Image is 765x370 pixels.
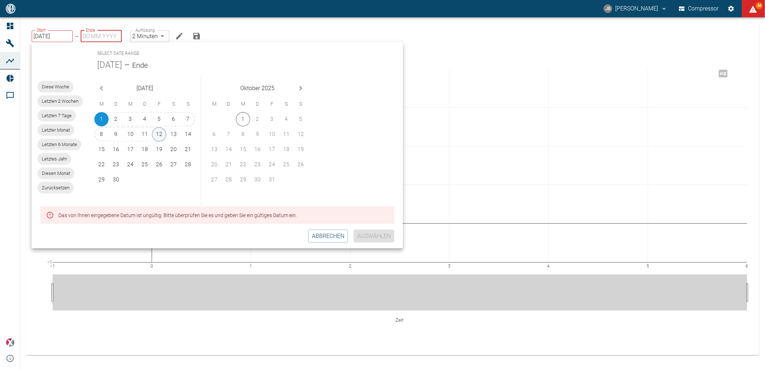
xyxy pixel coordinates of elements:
label: Ende [86,27,95,33]
div: Letzter Monat [37,124,74,136]
button: 18 [138,142,152,157]
button: 8 [94,127,109,142]
div: Letztes Jahr [37,153,71,165]
span: Donnerstag [251,97,264,111]
span: Montag [95,97,108,111]
button: 11 [138,127,152,142]
img: logo [5,4,16,13]
div: JB [604,4,612,13]
button: 23 [109,158,123,172]
button: 7 [181,112,195,127]
span: Diesen Monat [37,170,75,177]
div: Diesen Monat [37,168,75,179]
span: Oktober 2025 [240,83,274,93]
button: 30 [109,173,123,187]
button: 6 [166,112,181,127]
span: Samstag [167,97,180,111]
span: Samstag [280,97,293,111]
span: Letzten 2 Wochen [37,98,83,105]
button: 2 [109,112,123,127]
button: Analyse speichern [189,29,204,43]
span: Letzten 6 Monate [37,141,81,148]
span: Select date range [97,48,139,60]
div: Zurücksetzen [37,182,74,194]
span: Freitag [265,97,278,111]
button: Compressor [677,2,720,15]
img: Xplore Logo [6,338,14,347]
button: Next month [294,81,308,96]
button: 12 [152,127,166,142]
span: Diese Woche [37,83,73,91]
span: Dienstag [222,97,235,111]
button: 22 [94,158,109,172]
button: 16 [109,142,123,157]
button: 1 [236,112,250,127]
button: jonas.busse@neuman-esser.com [603,2,668,15]
button: 25 [138,158,152,172]
button: 15 [94,142,109,157]
button: 24 [123,158,138,172]
button: 26 [152,158,166,172]
div: Letzten 6 Monate [37,139,81,150]
div: Letzten 2 Wochen [37,96,83,107]
button: 17 [123,142,138,157]
span: Donnerstag [138,97,151,111]
div: Das von Ihnen eingegebene Datum ist ungültig. Bitte überprüfen Sie es und geben Sie ein gültiges ... [58,209,297,222]
span: Letzter Monat [37,127,74,134]
button: 29 [94,173,109,187]
span: Zurücksetzen [37,184,74,191]
span: Dienstag [109,97,122,111]
button: 13 [166,127,181,142]
span: Letzten 7 Tage [37,112,76,119]
span: Montag [208,97,221,111]
p: – [75,32,79,40]
span: Hohe Auflösung nur für Zeiträume von <3 Tagen verfügbar [715,70,732,77]
div: Letzten 7 Tage [37,110,76,122]
span: Sonntag [294,97,307,111]
button: 9 [109,127,123,142]
button: 19 [152,142,166,157]
span: Letztes Jahr [37,155,71,163]
button: 3 [123,112,138,127]
span: Sonntag [182,97,194,111]
span: Mittwoch [124,97,137,111]
span: [DATE] [137,83,153,93]
input: DD.MM.YYYY [81,30,122,42]
label: Start [37,27,46,33]
button: 14 [181,127,195,142]
button: 21 [181,142,195,157]
button: 4 [138,112,152,127]
button: Bearbeiten [172,29,187,43]
button: 10 [123,127,138,142]
div: 2 Minuten [130,30,169,42]
button: 5 [152,112,166,127]
button: 1 [94,112,109,127]
button: Einstellungen [725,2,738,15]
span: 54 [756,2,763,9]
div: Diese Woche [37,81,73,93]
label: Auflösung [135,27,155,33]
button: 20 [166,142,181,157]
span: Mittwoch [237,97,250,111]
button: [DATE] [97,60,122,71]
button: 27 [166,158,181,172]
input: DD.MM.YYYY [32,30,73,42]
button: Ende [132,60,148,71]
span: Freitag [153,97,166,111]
button: Abbrechen [308,230,348,243]
button: Previous month [94,81,109,96]
button: 28 [181,158,195,172]
h5: – [122,60,132,71]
